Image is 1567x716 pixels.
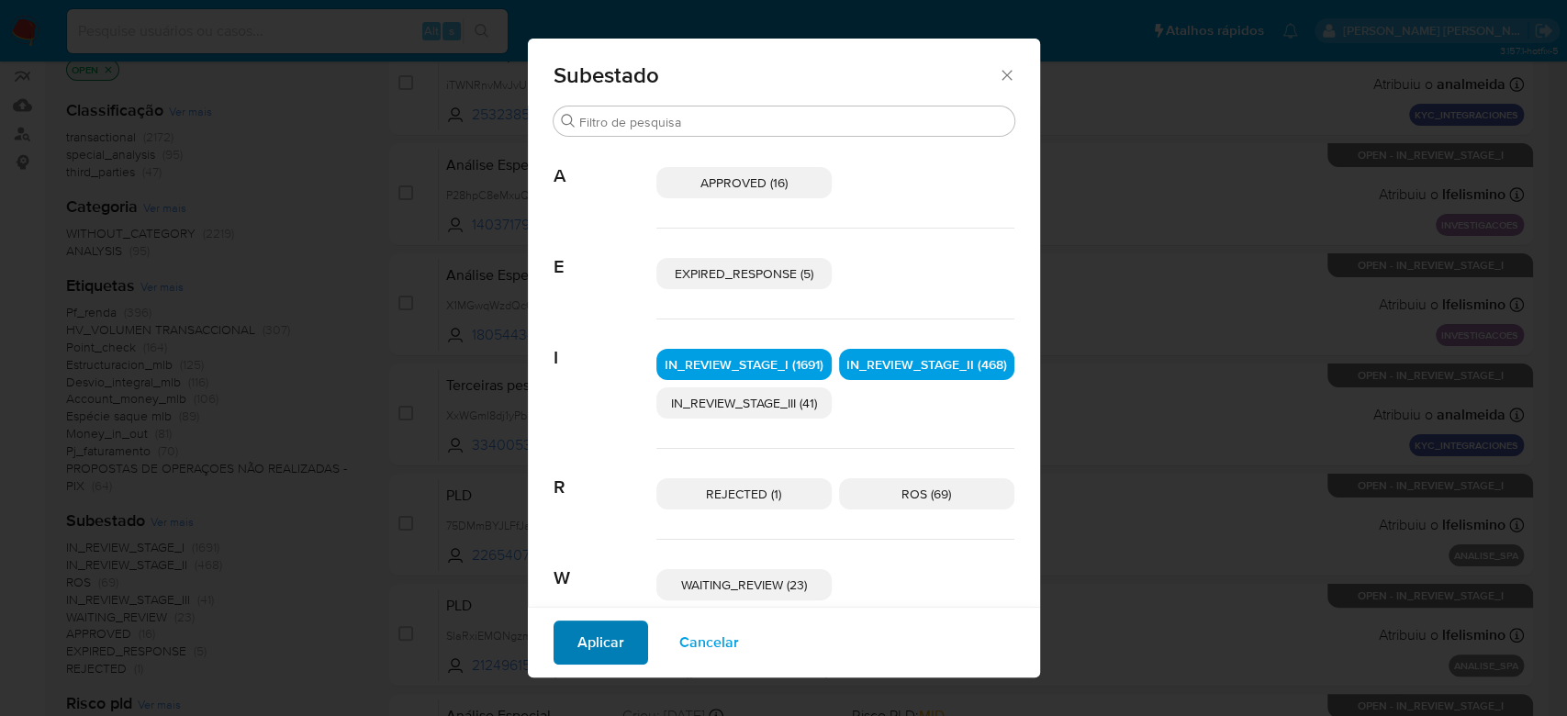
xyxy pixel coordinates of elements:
[706,485,781,503] span: REJECTED (1)
[656,478,832,509] div: REJECTED (1)
[554,540,656,589] span: W
[656,349,832,380] div: IN_REVIEW_STAGE_I (1691)
[671,394,817,412] span: IN_REVIEW_STAGE_III (41)
[579,114,1007,130] input: Filtro de pesquisa
[554,138,656,187] span: A
[656,167,832,198] div: APPROVED (16)
[656,569,832,600] div: WAITING_REVIEW (23)
[577,622,624,663] span: Aplicar
[554,64,999,86] span: Subestado
[839,349,1014,380] div: IN_REVIEW_STAGE_II (468)
[681,576,807,594] span: WAITING_REVIEW (23)
[561,114,576,129] button: Procurar
[998,66,1014,83] button: Fechar
[554,229,656,278] span: E
[554,319,656,369] span: I
[846,355,1007,374] span: IN_REVIEW_STAGE_II (468)
[665,355,823,374] span: IN_REVIEW_STAGE_I (1691)
[679,622,739,663] span: Cancelar
[656,387,832,419] div: IN_REVIEW_STAGE_III (41)
[554,449,656,498] span: R
[656,258,832,289] div: EXPIRED_RESPONSE (5)
[700,173,788,192] span: APPROVED (16)
[901,485,951,503] span: ROS (69)
[554,621,648,665] button: Aplicar
[675,264,813,283] span: EXPIRED_RESPONSE (5)
[839,478,1014,509] div: ROS (69)
[655,621,763,665] button: Cancelar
